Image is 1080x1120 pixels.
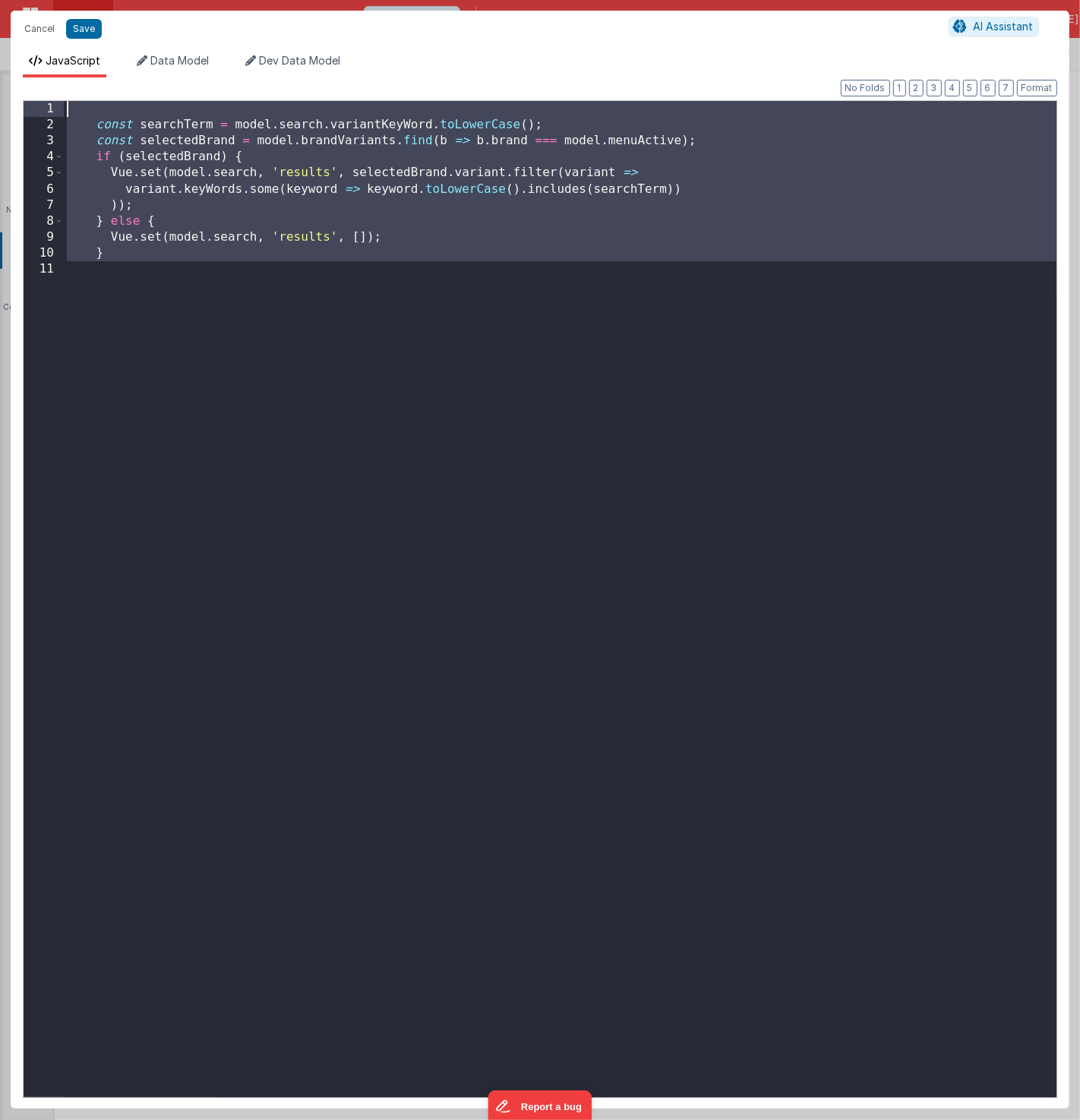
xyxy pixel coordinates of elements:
div: 7 [24,197,64,213]
button: 2 [909,80,924,96]
button: No Folds [841,80,890,96]
span: Data Model [150,54,209,67]
span: JavaScript [46,54,100,67]
div: 10 [24,245,64,261]
div: 1 [24,101,64,117]
button: 5 [963,80,977,96]
button: 3 [927,80,942,96]
button: AI Assistant [949,17,1039,36]
div: 4 [24,149,64,165]
button: 7 [999,80,1014,96]
button: 4 [945,80,960,96]
div: 5 [24,165,64,181]
button: Cancel [17,18,62,39]
button: 6 [981,80,996,96]
div: 8 [24,213,64,229]
span: AI Assistant [974,20,1034,33]
button: 1 [893,80,906,96]
span: Dev Data Model [259,54,340,67]
div: 2 [24,117,64,133]
button: Format [1017,80,1057,96]
div: 11 [24,261,64,277]
button: Save [66,19,102,39]
div: 9 [24,229,64,245]
div: 6 [24,181,64,197]
div: 3 [24,133,64,149]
